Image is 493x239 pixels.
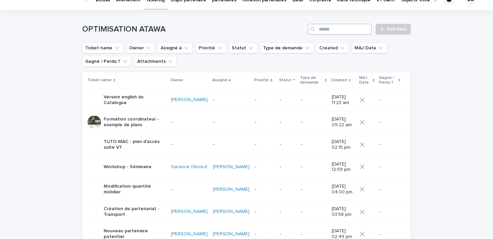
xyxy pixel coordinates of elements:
button: Gagné / Perdu ? [82,56,131,67]
tr: Formation coordinateur - exemple de plans-----[DATE] 09:22 am- [82,111,411,134]
button: Created [316,43,349,53]
p: - [213,97,250,103]
p: Workshop - Séminaire [104,164,152,170]
p: - [280,97,295,103]
p: - [255,97,274,103]
p: - [280,187,295,192]
p: Owner [170,77,183,84]
p: - [301,209,326,214]
tr: Création de partenariat - Transport[PERSON_NAME] [PERSON_NAME] ---[DATE] 03:58 pm- [82,200,411,223]
p: Priorité [254,77,269,84]
input: Search [308,24,372,35]
p: [DATE] 12:59 pm [332,161,355,173]
a: Garance Oboeuf [171,164,207,170]
p: - [380,231,400,237]
a: [PERSON_NAME] [171,209,208,214]
p: - [255,209,274,214]
button: Statut [229,43,257,53]
p: - [301,187,326,192]
p: - [280,209,295,214]
p: - [301,231,326,237]
button: MAJ Data [351,43,387,53]
p: - [255,142,274,147]
p: - [255,164,274,170]
p: - [280,142,295,147]
p: Gagné / Perdu ? [379,74,396,87]
tr: Workshop - SéminaireGarance Oboeuf [PERSON_NAME] ---[DATE] 12:59 pm- [82,156,411,178]
p: Statut [279,77,291,84]
p: - [301,119,326,125]
p: [DATE] 02:15 pm [332,139,355,150]
p: - [380,164,400,170]
tr: TUTO MAC - plan d'accès suite VT-----[DATE] 02:15 pm- [82,133,411,156]
p: - [255,231,274,237]
button: Type de demande [260,43,314,53]
p: - [280,231,295,237]
p: - [301,164,326,170]
a: [PERSON_NAME] [171,231,208,237]
p: [DATE] 03:58 pm [332,206,355,218]
p: Création de partenariat - Transport [104,206,166,218]
h1: OPTIMISATION ATAWA [82,25,305,34]
button: Ticket name [82,43,123,53]
p: Assigné à [212,77,231,84]
a: Add New [376,24,411,35]
p: Formation coordinateur - exemple de plans [104,116,166,128]
button: Attachments [134,56,177,67]
p: Type de demande [300,74,323,87]
p: - [255,119,274,125]
p: - [280,119,295,125]
p: - [280,164,295,170]
p: - [255,187,274,192]
p: Modification quantité mobilier [104,184,166,195]
p: - [301,97,326,103]
a: [PERSON_NAME] [213,164,250,170]
tr: Modification quantité mobilier-[PERSON_NAME] ---[DATE] 04:00 pm- [82,178,411,201]
a: [PERSON_NAME] [213,209,250,214]
p: - [213,119,250,125]
span: Add New [387,27,406,32]
p: - [213,142,250,147]
p: - [171,119,208,125]
p: - [171,142,208,147]
a: [PERSON_NAME] [171,97,208,103]
button: Owner [126,43,155,53]
p: - [380,97,400,103]
p: [DATE] 09:22 am [332,116,355,128]
p: MAJ Data [359,74,371,87]
a: [PERSON_NAME] [213,187,250,192]
p: Version english du Catalogue [104,94,166,106]
p: Created [331,77,347,84]
p: - [380,142,400,147]
button: Priorité [196,43,226,53]
a: [PERSON_NAME] [213,231,250,237]
button: Assigné à [158,43,193,53]
p: [DATE] 04:00 pm [332,184,355,195]
tr: Version english du Catalogue[PERSON_NAME] ----[DATE] 11:23 am- [82,89,411,111]
p: - [380,119,400,125]
p: [DATE] 11:23 am [332,94,355,106]
p: - [380,209,400,214]
p: TUTO MAC - plan d'accès suite VT [104,139,166,150]
p: - [380,187,400,192]
p: Ticket name [88,77,112,84]
p: - [301,142,326,147]
p: - [171,187,208,192]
